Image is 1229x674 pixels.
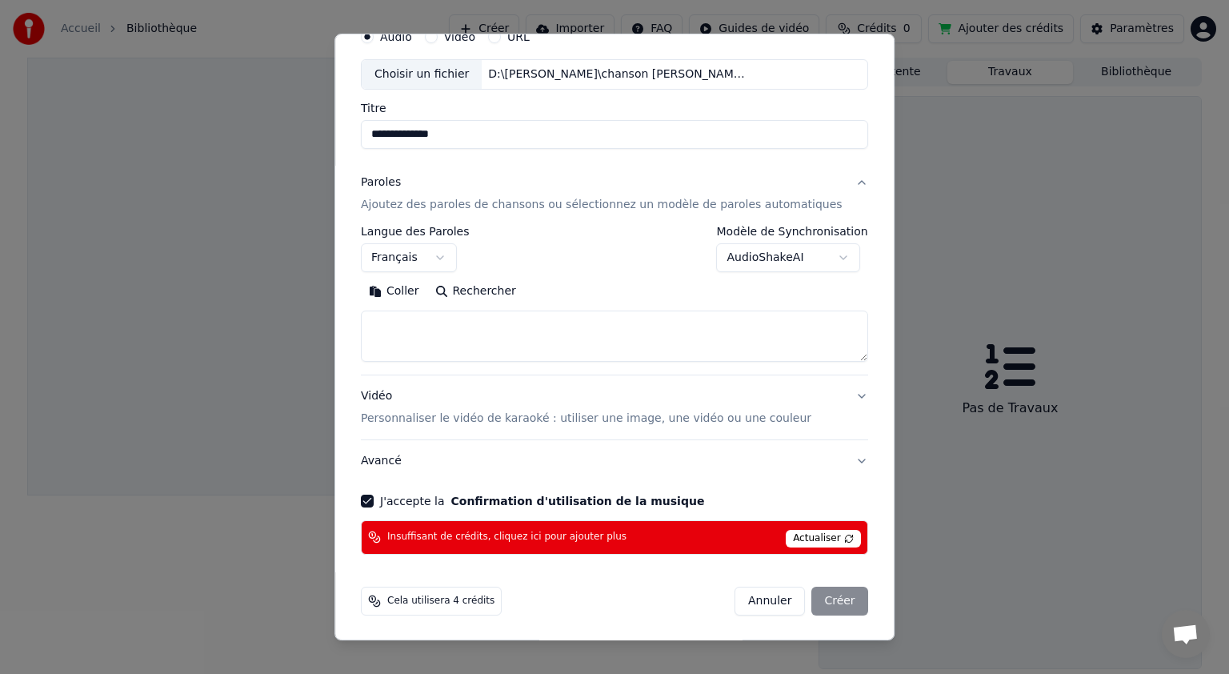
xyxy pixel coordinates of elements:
span: Cela utilisera 4 crédits [387,595,494,608]
p: Personnaliser le vidéo de karaoké : utiliser une image, une vidéo ou une couleur [361,411,811,427]
div: Vidéo [361,388,811,427]
button: J'accepte la [451,495,705,507]
label: URL [507,31,530,42]
span: Actualiser [786,530,861,548]
div: Choisir un fichier [362,60,482,89]
p: Ajoutez des paroles de chansons ou sélectionnez un modèle de paroles automatiques [361,197,843,213]
label: Langue des Paroles [361,226,470,237]
label: Modèle de Synchronisation [717,226,868,237]
label: Titre [361,102,868,114]
button: Annuler [735,587,805,616]
div: Paroles [361,175,401,191]
button: VidéoPersonnaliser le vidéo de karaoké : utiliser une image, une vidéo ou une couleur [361,375,868,439]
button: Avancé [361,440,868,482]
label: Audio [380,31,412,42]
label: Vidéo [444,31,475,42]
span: Insuffisant de crédits, cliquez ici pour ajouter plus [387,531,627,544]
button: ParolesAjoutez des paroles de chansons ou sélectionnez un modèle de paroles automatiques [361,162,868,226]
div: D:\[PERSON_NAME]\chanson [PERSON_NAME].m4a [482,66,755,82]
label: J'accepte la [380,495,704,507]
button: Rechercher [427,279,524,304]
button: Coller [361,279,427,304]
div: ParolesAjoutez des paroles de chansons ou sélectionnez un modèle de paroles automatiques [361,226,868,375]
